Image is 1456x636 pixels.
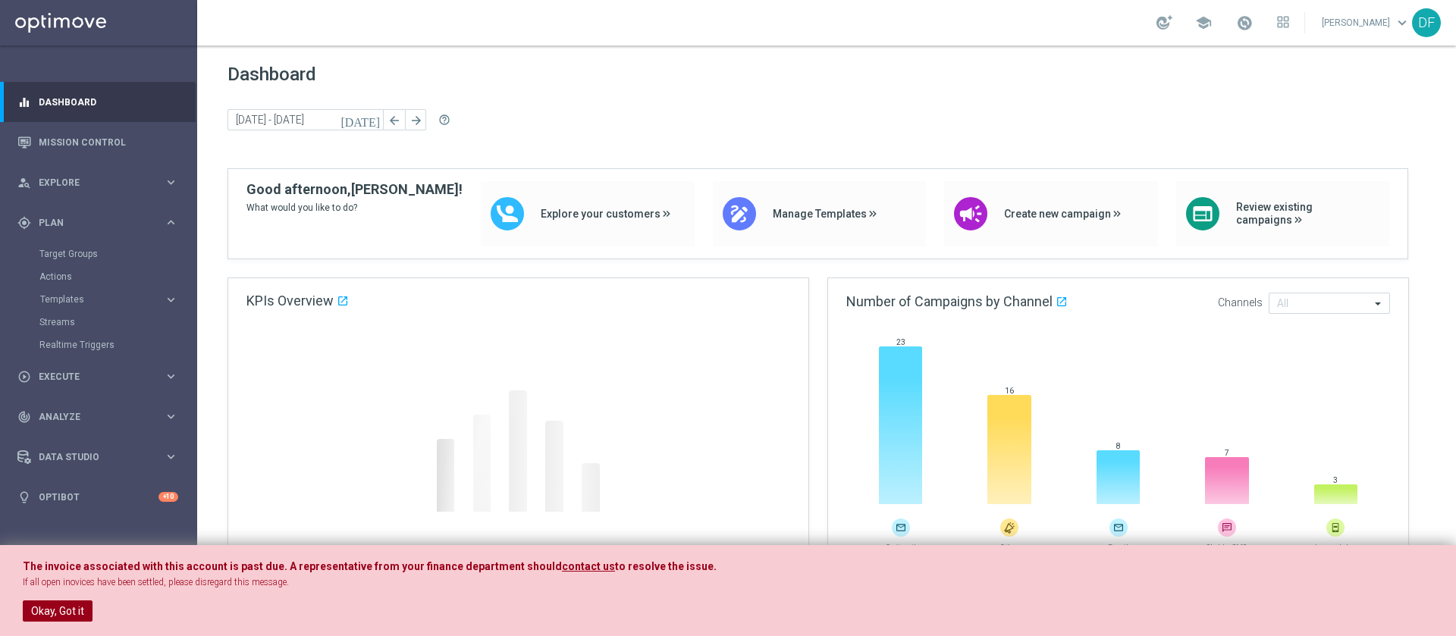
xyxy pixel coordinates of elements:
a: Optibot [39,477,158,517]
button: play_circle_outline Execute keyboard_arrow_right [17,371,179,383]
i: track_changes [17,410,31,424]
i: gps_fixed [17,216,31,230]
button: gps_fixed Plan keyboard_arrow_right [17,217,179,229]
i: play_circle_outline [17,370,31,384]
span: Plan [39,218,164,227]
i: person_search [17,176,31,190]
div: Data Studio [17,450,164,464]
i: keyboard_arrow_right [164,215,178,230]
div: Optibot [17,477,178,517]
i: keyboard_arrow_right [164,409,178,424]
button: Mission Control [17,136,179,149]
div: Templates [40,295,164,304]
button: Templates keyboard_arrow_right [39,293,179,305]
span: to resolve the issue. [615,560,717,572]
span: Explore [39,178,164,187]
button: person_search Explore keyboard_arrow_right [17,177,179,189]
a: Mission Control [39,122,178,162]
i: keyboard_arrow_right [164,293,178,307]
button: Okay, Got it [23,600,93,622]
span: Templates [40,295,149,304]
div: Target Groups [39,243,196,265]
div: Mission Control [17,122,178,162]
div: Realtime Triggers [39,334,196,356]
a: contact us [562,560,615,573]
div: Explore [17,176,164,190]
div: Templates [39,288,196,311]
div: Actions [39,265,196,288]
div: Streams [39,311,196,334]
p: If all open inovices have been settled, please disregard this message. [23,576,1433,589]
a: Actions [39,271,158,283]
a: Streams [39,316,158,328]
span: Execute [39,372,164,381]
i: keyboard_arrow_right [164,369,178,384]
button: track_changes Analyze keyboard_arrow_right [17,411,179,423]
div: Dashboard [17,82,178,122]
button: Data Studio keyboard_arrow_right [17,451,179,463]
button: lightbulb Optibot +10 [17,491,179,503]
span: Data Studio [39,453,164,462]
span: school [1195,14,1212,31]
span: The invoice associated with this account is past due. A representative from your finance departme... [23,560,562,572]
div: Analyze [17,410,164,424]
a: Target Groups [39,248,158,260]
i: keyboard_arrow_right [164,175,178,190]
i: equalizer [17,96,31,109]
span: keyboard_arrow_down [1394,14,1410,31]
button: equalizer Dashboard [17,96,179,108]
div: Execute [17,370,164,384]
i: lightbulb [17,490,31,504]
div: DF [1412,8,1441,37]
a: Dashboard [39,82,178,122]
a: [PERSON_NAME]keyboard_arrow_down [1320,11,1412,34]
span: Analyze [39,412,164,421]
i: keyboard_arrow_right [164,450,178,464]
a: Realtime Triggers [39,339,158,351]
div: +10 [158,492,178,502]
div: Plan [17,216,164,230]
